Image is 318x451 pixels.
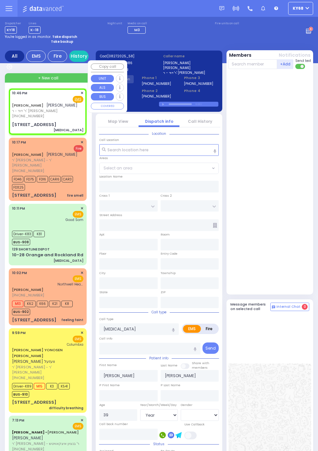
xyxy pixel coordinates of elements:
h5: Message members on selected call [230,302,271,311]
label: [PHONE_NUMBER] [142,81,171,86]
label: Location Name [99,174,123,179]
span: Location [149,131,169,136]
label: Entry Code [161,251,177,256]
label: Street Address [99,213,122,217]
label: Use Callback [184,422,204,427]
span: + New call [38,75,58,81]
label: Call Location [99,138,119,142]
label: Lines [29,22,41,26]
button: Members [229,52,251,59]
label: Night unit [107,22,122,26]
input: Search location here [99,144,219,156]
span: Fire [74,145,83,152]
span: BUS-910 [12,391,29,398]
button: BUS [91,93,114,100]
u: EMS [75,97,81,102]
label: Gender [181,403,192,407]
strong: Take dispatch [52,34,77,39]
a: History [69,51,89,62]
label: Cross 1 [99,193,110,198]
div: [STREET_ADDRESS] [12,317,56,323]
span: Send text [295,58,311,63]
strong: Take backup [51,39,73,44]
a: [PERSON_NAME] [12,287,43,292]
button: UNIT [91,75,114,82]
label: Dispatcher [5,22,21,26]
span: ✕ [80,330,83,336]
label: Areas [99,156,108,160]
span: ✕ [80,206,83,211]
span: M13 [12,301,23,307]
label: ר' דוד - ר' [PERSON_NAME] [163,70,218,75]
span: K66 [37,301,48,307]
span: Northwell Health Lenox Hill [57,282,83,287]
label: Apt [99,232,104,237]
label: P First Name [99,383,120,387]
span: Phone 3 [184,75,218,81]
span: FD75 [24,176,36,182]
span: Call type [148,310,170,315]
button: Send [202,342,219,354]
button: +Add [277,59,293,69]
a: [PERSON_NAME] [12,103,43,108]
span: K-18 [29,26,41,34]
div: [STREET_ADDRESS] [12,121,56,128]
span: Driver-K89 [12,383,33,389]
button: COVERED [91,103,124,110]
button: Notifications [279,52,311,59]
span: ר' [PERSON_NAME] - ר' בנציון איצקאוויטש [12,441,81,446]
a: Map View [108,119,128,124]
label: Call back number [99,422,128,426]
span: KY18 [5,26,17,34]
label: Call Info [99,336,112,341]
div: EMS [26,51,46,62]
label: State [99,290,108,295]
span: 7:13 PM [12,418,24,423]
span: members [192,365,208,370]
img: comment-alt.png [272,306,275,309]
div: fire smell [67,193,83,198]
label: Last Name [161,363,177,368]
span: ר' [PERSON_NAME] - ר' [PERSON_NAME] [12,157,81,168]
span: 10:11 PM [12,206,25,211]
span: BUS-902 [12,309,30,315]
input: Search member [228,59,277,69]
span: [PERSON_NAME] וועזעל [12,359,55,364]
label: Call Type [99,317,114,321]
span: [PHONE_NUMBER] [12,168,44,173]
label: Caller: [100,61,155,65]
span: ky68 [293,6,303,11]
span: 10:17 PM [12,140,26,145]
span: [PERSON_NAME] [12,435,43,441]
span: M3 [134,27,140,32]
span: FD16 [37,176,48,182]
span: EMS [73,275,83,282]
label: Caller name [163,54,218,59]
span: Good Sam [66,217,83,222]
span: Status [150,442,168,446]
label: Floor [99,251,106,256]
span: Phone 1 [142,75,176,81]
span: ר' דוד - ר' [PERSON_NAME] [12,108,78,114]
label: Fire [201,325,218,333]
button: ky68 [288,2,313,15]
button: ALS [91,84,114,91]
span: CAR3 [62,176,73,182]
div: feeling faint [61,318,83,322]
label: Cross 2 [161,193,172,198]
span: Internal Chat [276,305,300,309]
label: ZIP [161,290,165,295]
span: EMS [73,336,83,342]
span: [PERSON_NAME] - [12,430,47,435]
span: M15 [34,383,45,389]
span: Other building occupants [213,223,217,228]
button: Copy call [91,64,124,70]
small: Share with [192,361,209,365]
label: Room [161,232,170,237]
span: ✕ [80,418,83,423]
div: [MEDICAL_DATA] [54,128,83,133]
span: Phone 4 [184,88,218,94]
span: Driver-K83 [12,231,32,237]
label: EMS [183,325,201,333]
a: Dispatch info [145,119,173,124]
